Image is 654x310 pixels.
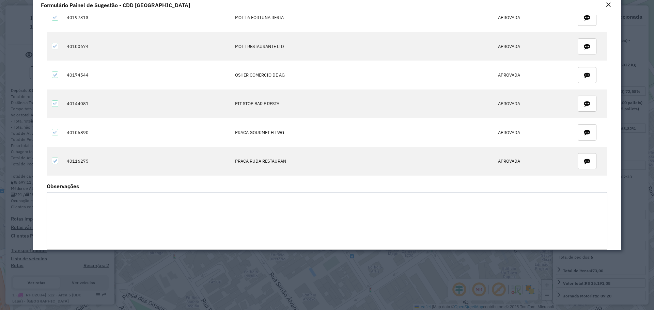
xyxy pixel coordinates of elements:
em: Fechar [606,2,611,7]
td: APROVADA [494,147,567,175]
td: 40106890 [63,118,232,147]
td: 40174544 [63,61,232,89]
td: 40100674 [63,32,232,61]
td: PRACA GOURMET FLLWG [231,118,494,147]
td: APROVADA [494,118,567,147]
td: 40144081 [63,89,232,118]
td: MOTT RESTAURANTE LTD [231,32,494,61]
td: OSHER COMERCIO DE AG [231,61,494,89]
td: APROVADA [494,61,567,89]
td: PRACA RUDA RESTAURAN [231,147,494,175]
td: APROVADA [494,89,567,118]
td: APROVADA [494,3,567,32]
td: 40197313 [63,3,232,32]
h4: Formulário Painel de Sugestão - CDD [GEOGRAPHIC_DATA] [41,1,190,9]
td: MOTT 6 FORTUNA RESTA [231,3,494,32]
td: PIT STOP BAR E RESTA [231,89,494,118]
button: Close [604,1,613,10]
td: 40116275 [63,147,232,175]
label: Observações [47,182,79,190]
td: APROVADA [494,32,567,61]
